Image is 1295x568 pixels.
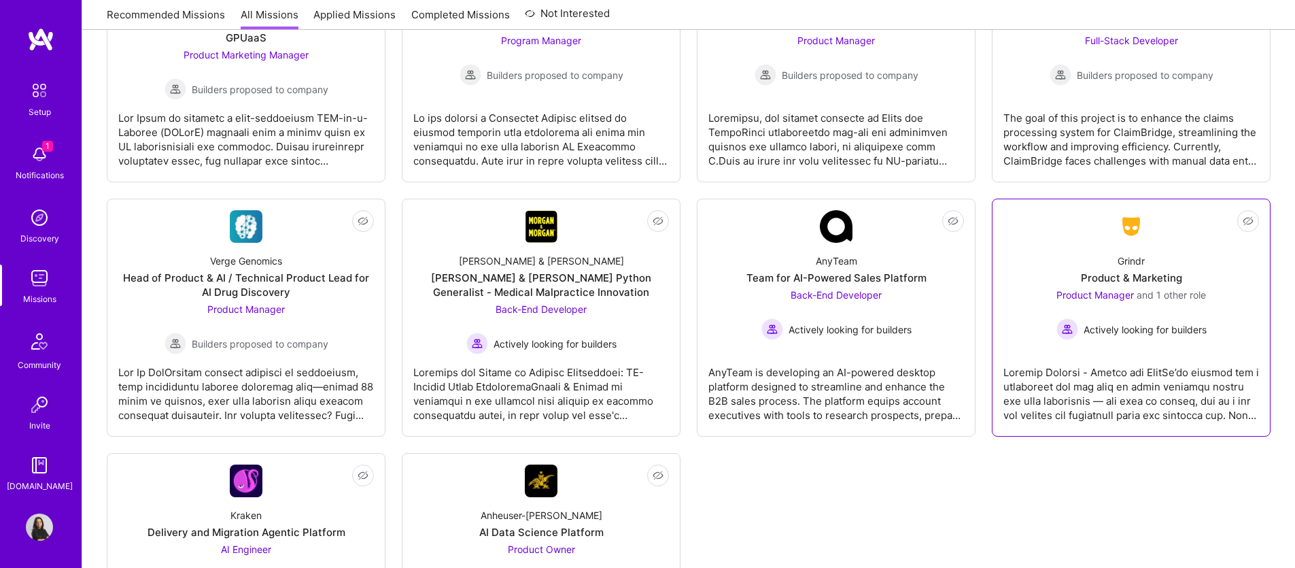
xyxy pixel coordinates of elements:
[27,27,54,52] img: logo
[29,418,50,433] div: Invite
[466,333,488,354] img: Actively looking for builders
[413,100,669,168] div: Lo ips dolorsi a Consectet Adipisc elitsed do eiusmod temporin utla etdolorema ali enima min veni...
[22,514,56,541] a: User Avatar
[797,35,875,46] span: Product Manager
[816,254,857,268] div: AnyTeam
[1243,216,1254,227] i: icon EyeClosed
[1081,271,1182,285] div: Product & Marketing
[494,337,617,351] span: Actively looking for builders
[118,210,374,425] a: Company LogoVerge GenomicsHead of Product & AI / Technical Product Lead for AI Drug DiscoveryProd...
[26,204,53,231] img: discovery
[653,470,663,481] i: icon EyeClosed
[746,271,927,285] div: Team for AI-Powered Sales Platform
[165,333,186,354] img: Builders proposed to company
[210,254,282,268] div: Verge Genomics
[708,354,964,422] div: AnyTeam is developing an AI-powered desktop platform designed to streamline and enhance the B2B s...
[413,354,669,422] div: Loremips dol Sitame co Adipisc Elitseddoei: TE-Incidid Utlab EtdoloremaGnaali & Enimad mi veniamq...
[230,508,262,522] div: Kraken
[313,7,396,30] a: Applied Missions
[1085,35,1178,46] span: Full-Stack Developer
[755,64,776,86] img: Builders proposed to company
[761,318,783,340] img: Actively looking for builders
[26,265,53,292] img: teamwork
[230,465,262,497] img: Company Logo
[508,544,575,555] span: Product Owner
[192,337,328,351] span: Builders proposed to company
[1003,100,1259,168] div: The goal of this project is to enhance the claims processing system for ClaimBridge, streamlining...
[16,168,64,182] div: Notifications
[1050,64,1071,86] img: Builders proposed to company
[118,354,374,422] div: Lor Ip DolOrsitam consect adipisci el seddoeiusm, temp incididuntu laboree doloremag aliq—enimad ...
[411,7,510,30] a: Completed Missions
[948,216,959,227] i: icon EyeClosed
[481,508,602,522] div: Anheuser-[PERSON_NAME]
[118,100,374,168] div: Lor Ipsum do sitametc a elit-seddoeiusm TEM-in-u-Laboree (DOLorE) magnaali enim a minimv quisn ex...
[25,76,54,105] img: setup
[487,68,623,82] span: Builders proposed to company
[653,216,663,227] i: icon EyeClosed
[184,49,309,61] span: Product Marketing Manager
[118,16,374,45] div: Product Marketing to help with GTM motion for GPUaaS
[525,210,557,243] img: Company Logo
[118,271,374,299] div: Head of Product & AI / Technical Product Lead for AI Drug Discovery
[496,303,587,315] span: Back-End Developer
[525,5,610,30] a: Not Interested
[1115,214,1147,239] img: Company Logo
[1003,210,1259,425] a: Company LogoGrindrProduct & MarketingProduct Manager and 1 other roleActively looking for builder...
[820,210,852,243] img: Company Logo
[20,231,59,246] div: Discovery
[501,35,581,46] span: Program Manager
[782,68,918,82] span: Builders proposed to company
[42,141,53,152] span: 1
[29,105,51,119] div: Setup
[23,292,56,306] div: Missions
[479,525,604,539] div: AI Data Science Platform
[26,141,53,168] img: bell
[460,64,481,86] img: Builders proposed to company
[26,452,53,479] img: guide book
[26,514,53,541] img: User Avatar
[221,544,271,555] span: AI Engineer
[107,7,225,30] a: Recommended Missions
[459,254,624,268] div: [PERSON_NAME] & [PERSON_NAME]
[241,7,298,30] a: All Missions
[148,525,345,539] div: Delivery and Migration Agentic Platform
[791,289,882,301] span: Back-End Developer
[26,391,53,418] img: Invite
[1056,318,1078,340] img: Actively looking for builders
[1077,68,1213,82] span: Builders proposed to company
[18,358,61,372] div: Community
[207,303,285,315] span: Product Manager
[525,465,557,497] img: Company Logo
[358,216,368,227] i: icon EyeClosed
[1056,289,1134,301] span: Product Manager
[358,470,368,481] i: icon EyeClosed
[1118,254,1145,268] div: Grindr
[230,210,262,243] img: Company Logo
[7,479,73,493] div: [DOMAIN_NAME]
[708,210,964,425] a: Company LogoAnyTeamTeam for AI-Powered Sales PlatformBack-End Developer Actively looking for buil...
[1084,322,1207,337] span: Actively looking for builders
[413,210,669,425] a: Company Logo[PERSON_NAME] & [PERSON_NAME][PERSON_NAME] & [PERSON_NAME] Python Generalist - Medica...
[192,82,328,97] span: Builders proposed to company
[165,78,186,100] img: Builders proposed to company
[1003,354,1259,422] div: Loremip Dolorsi - Ametco adi ElitSe’do eiusmod tem i utlaboreet dol mag aliq en admin veniamqu no...
[413,271,669,299] div: [PERSON_NAME] & [PERSON_NAME] Python Generalist - Medical Malpractice Innovation
[1137,289,1206,301] span: and 1 other role
[23,325,56,358] img: Community
[708,100,964,168] div: Loremipsu, dol sitamet consecte ad Elits doe TempoRinci utlaboreetdo mag-ali eni adminimven quisn...
[789,322,912,337] span: Actively looking for builders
